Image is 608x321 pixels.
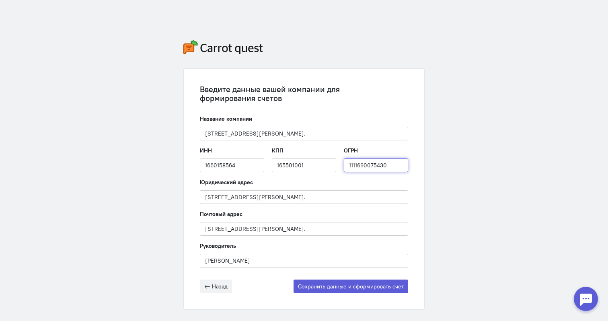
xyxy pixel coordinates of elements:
[200,280,232,293] button: Назад
[200,242,236,250] label: Руководитель
[200,254,408,267] input: ФИО руководителя
[200,210,242,218] label: Почтовый адрес
[183,40,263,54] img: carrot-quest-logo.svg
[200,85,408,103] div: Введите данные вашей компании для формирования счетов
[272,146,283,154] label: КПП
[200,115,252,123] label: Название компании
[344,158,408,172] input: Если есть
[200,190,408,204] input: Юридический адрес компании
[200,158,264,172] input: ИНН компании
[344,146,358,154] label: ОГРН
[200,146,212,154] label: ИНН
[200,127,408,140] input: Название компании, например «ООО “Огого“»
[294,280,408,293] button: Сохранить данные и сформировать счёт
[212,283,228,290] span: Назад
[200,222,408,236] input: Почтовый адрес компании
[200,178,253,186] label: Юридический адрес
[272,158,336,172] input: Если есть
